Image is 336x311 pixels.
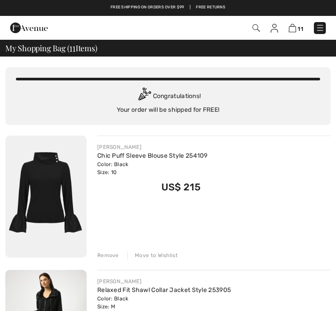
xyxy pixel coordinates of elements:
span: 11 [298,26,303,32]
div: Color: Black Size: 10 [97,160,208,176]
span: 11 [69,42,76,53]
span: US$ 215 [161,181,201,193]
div: Color: Black Size: M [97,295,231,311]
div: Move to Wishlist [127,251,178,259]
img: Congratulation2.svg [135,87,153,105]
a: Chic Puff Sleeve Blouse Style 254109 [97,152,208,159]
img: My Info [271,24,278,33]
img: Menu [316,23,325,32]
span: My Shopping Bag ( Items) [5,44,97,52]
a: 1ère Avenue [10,24,48,31]
span: | [190,4,191,11]
div: [PERSON_NAME] [97,143,208,151]
a: Free shipping on orders over $99 [111,4,184,11]
img: Shopping Bag [289,24,296,32]
img: Chic Puff Sleeve Blouse Style 254109 [5,136,87,258]
div: Remove [97,251,119,259]
div: [PERSON_NAME] [97,277,231,285]
a: 11 [289,23,303,33]
img: 1ère Avenue [10,19,48,37]
div: Congratulations! Your order will be shipped for FREE! [16,87,320,114]
img: Search [252,24,260,32]
a: Relaxed Fit Shawl Collar Jacket Style 253905 [97,286,231,294]
a: Free Returns [196,4,225,11]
